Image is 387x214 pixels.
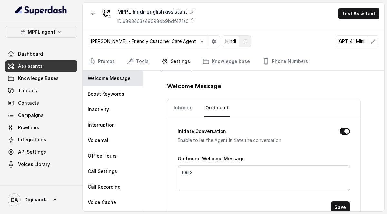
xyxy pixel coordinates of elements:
[5,191,77,209] a: Digipanda
[88,75,131,82] p: Welcome Message
[262,53,309,70] a: Phone Numbers
[88,91,124,97] p: Boost Keywords
[88,122,115,128] p: Interruption
[88,53,379,70] nav: Tabs
[88,137,110,144] p: Voicemail
[18,137,46,143] span: Integrations
[126,53,150,70] a: Tools
[5,73,77,84] a: Knowledge Bases
[91,38,196,45] p: [PERSON_NAME] - Friendly Customer Care Agent
[225,38,236,45] p: Hindi
[5,122,77,133] a: Pipelines
[160,53,191,70] a: Settings
[5,26,77,38] button: MPPL agent
[5,97,77,109] a: Contacts
[178,156,245,161] label: Outbound Welcome Message
[18,87,37,94] span: Threads
[173,99,355,117] nav: Tabs
[338,8,379,19] button: Test Assistant
[18,149,46,155] span: API Settings
[5,48,77,60] a: Dashboard
[178,127,226,135] label: Initiate Conversation
[88,106,109,113] p: Inactivity
[18,161,50,168] span: Voices Library
[15,5,67,15] img: light.svg
[28,28,55,36] p: MPPL agent
[18,112,44,118] span: Campaigns
[88,53,115,70] a: Prompt
[5,60,77,72] a: Assistants
[5,109,77,121] a: Campaigns
[5,85,77,97] a: Threads
[5,134,77,146] a: Integrations
[339,38,364,45] p: GPT 4.1 Mini
[117,18,189,25] p: ID: 6893463a49098db9bdf471a0
[202,53,251,70] a: Knowledge base
[178,165,350,191] textarea: Hello
[18,51,43,57] span: Dashboard
[331,201,350,213] button: Save
[18,75,59,82] span: Knowledge Bases
[11,197,18,203] text: DA
[204,99,230,117] a: Outbound
[5,146,77,158] a: API Settings
[173,99,194,117] a: Inbound
[5,158,77,170] a: Voices Library
[178,137,329,144] p: Enable to let the Agent initiate the conversation
[25,197,48,203] span: Digipanda
[88,153,117,159] p: Office Hours
[117,8,195,15] div: MPPL hindi-english assistant
[18,100,39,106] span: Contacts
[18,124,39,131] span: Pipelines
[88,168,117,175] p: Call Settings
[167,81,361,91] h1: Welcome Message
[88,184,121,190] p: Call Recording
[18,63,43,69] span: Assistants
[88,199,116,206] p: Voice Cache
